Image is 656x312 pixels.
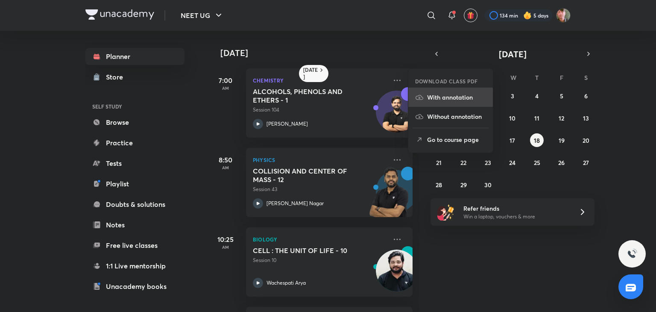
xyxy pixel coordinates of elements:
[467,12,474,19] img: avatar
[506,111,519,125] button: September 10, 2025
[555,111,568,125] button: September 12, 2025
[530,111,544,125] button: September 11, 2025
[510,74,516,82] abbr: Wednesday
[253,256,387,264] p: Session 10
[481,156,495,169] button: September 23, 2025
[220,48,421,58] h4: [DATE]
[437,203,454,221] img: referral
[85,114,184,131] a: Browse
[85,196,184,213] a: Doubts & solutions
[558,159,565,167] abbr: September 26, 2025
[208,165,243,170] p: AM
[499,48,527,60] span: [DATE]
[583,159,589,167] abbr: September 27, 2025
[415,77,478,85] h6: DOWNLOAD CLASS PDF
[376,95,417,136] img: Avatar
[579,156,593,169] button: September 27, 2025
[530,89,544,103] button: September 4, 2025
[485,159,491,167] abbr: September 23, 2025
[463,213,568,221] p: Win a laptop, vouchers & more
[85,9,154,22] a: Company Logo
[266,120,308,128] p: [PERSON_NAME]
[253,87,359,104] h5: ALCOHOLS, PHENOLS AND ETHERS - 1
[555,89,568,103] button: September 5, 2025
[85,175,184,192] a: Playlist
[85,257,184,274] a: 1:1 Live mentorship
[106,72,128,82] div: Store
[427,135,486,144] p: Go to course page
[579,111,593,125] button: September 13, 2025
[208,85,243,91] p: AM
[253,246,359,255] h5: CELL : THE UNIT OF LIFE - 10
[303,67,318,80] h6: [DATE]
[523,11,532,20] img: streak
[208,244,243,250] p: AM
[85,216,184,233] a: Notes
[534,114,539,122] abbr: September 11, 2025
[176,7,229,24] button: NEET UG
[484,181,492,189] abbr: September 30, 2025
[432,156,446,169] button: September 21, 2025
[253,155,387,165] p: Physics
[506,133,519,147] button: September 17, 2025
[266,279,306,287] p: Wachespati Arya
[534,136,540,144] abbr: September 18, 2025
[579,133,593,147] button: September 20, 2025
[509,114,515,122] abbr: September 10, 2025
[584,92,588,100] abbr: September 6, 2025
[85,99,184,114] h6: SELF STUDY
[510,136,515,144] abbr: September 17, 2025
[535,92,539,100] abbr: September 4, 2025
[457,156,470,169] button: September 22, 2025
[442,48,583,60] button: [DATE]
[436,181,442,189] abbr: September 28, 2025
[432,178,446,191] button: September 28, 2025
[555,156,568,169] button: September 26, 2025
[208,75,243,85] h5: 7:00
[85,155,184,172] a: Tests
[266,200,324,207] p: [PERSON_NAME] Nagar
[530,133,544,147] button: September 18, 2025
[253,75,387,85] p: Chemistry
[579,89,593,103] button: September 6, 2025
[436,159,442,167] abbr: September 21, 2025
[511,92,514,100] abbr: September 3, 2025
[535,74,539,82] abbr: Thursday
[85,48,184,65] a: Planner
[208,234,243,244] h5: 10:25
[463,204,568,213] h6: Refer friends
[560,74,563,82] abbr: Friday
[534,159,540,167] abbr: September 25, 2025
[460,181,467,189] abbr: September 29, 2025
[85,68,184,85] a: Store
[584,74,588,82] abbr: Saturday
[427,112,486,121] p: Without annotation
[85,134,184,151] a: Practice
[464,9,477,22] button: avatar
[583,114,589,122] abbr: September 13, 2025
[509,159,515,167] abbr: September 24, 2025
[460,159,466,167] abbr: September 22, 2025
[253,185,387,193] p: Session 43
[559,136,565,144] abbr: September 19, 2025
[85,237,184,254] a: Free live classes
[559,114,564,122] abbr: September 12, 2025
[627,249,637,259] img: ttu
[457,178,470,191] button: September 29, 2025
[530,156,544,169] button: September 25, 2025
[427,93,486,102] p: With annotation
[253,167,359,184] h5: COLLISION AND CENTER OF MASS - 12
[583,136,589,144] abbr: September 20, 2025
[556,8,571,23] img: Ravii
[506,156,519,169] button: September 24, 2025
[85,278,184,295] a: Unacademy books
[253,106,387,114] p: Session 104
[560,92,563,100] abbr: September 5, 2025
[366,167,413,226] img: unacademy
[253,234,387,244] p: Biology
[555,133,568,147] button: September 19, 2025
[208,155,243,165] h5: 8:50
[506,89,519,103] button: September 3, 2025
[85,9,154,20] img: Company Logo
[481,178,495,191] button: September 30, 2025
